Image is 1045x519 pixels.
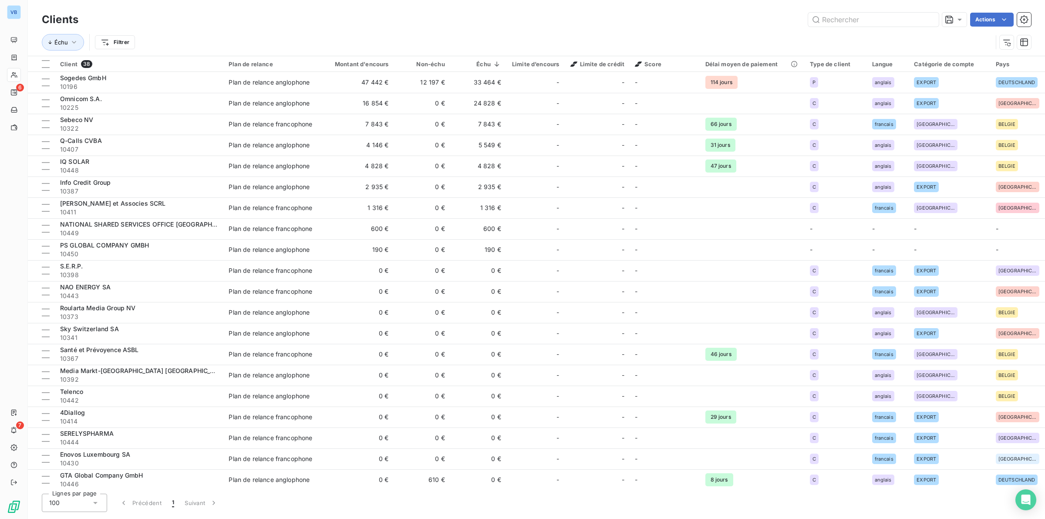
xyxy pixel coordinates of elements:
span: [GEOGRAPHIC_DATA] [998,101,1037,106]
span: [GEOGRAPHIC_DATA] [998,268,1037,273]
span: Roularta Media Group NV [60,304,135,312]
span: - [556,204,559,212]
td: 0 € [318,386,394,407]
span: - [622,162,624,170]
td: 0 € [394,407,450,427]
td: 0 € [394,427,450,448]
span: EXPORT [917,101,936,106]
td: 0 € [394,156,450,176]
td: 0 € [450,344,506,365]
span: - [556,141,559,149]
div: Open Intercom Messenger [1015,489,1036,510]
span: [GEOGRAPHIC_DATA] [998,331,1037,336]
span: - [622,204,624,212]
img: Logo LeanPay [7,500,21,514]
span: - [622,455,624,463]
span: C [812,122,816,127]
span: - [622,224,624,233]
button: Actions [970,13,1014,27]
div: Plan de relance francophone [229,434,312,442]
td: 0 € [318,344,394,365]
td: 33 464 € [450,72,506,93]
td: 24 828 € [450,93,506,114]
div: Non-échu [399,61,445,68]
span: - [635,392,637,400]
span: P [812,80,816,85]
span: - [556,329,559,338]
span: EXPORT [917,289,936,294]
td: 0 € [318,281,394,302]
span: EXPORT [917,414,936,420]
span: - [872,225,875,232]
span: C [812,142,816,148]
td: 0 € [318,302,394,323]
td: 600 € [318,218,394,239]
span: - [556,120,559,129]
span: C [812,352,816,357]
span: anglais [875,477,892,482]
span: Omnicom S.A. [60,95,102,102]
span: anglais [875,101,892,106]
span: - [556,413,559,421]
span: C [812,310,816,315]
span: - [635,413,637,421]
td: 0 € [450,407,506,427]
span: PS GLOBAL COMPANY GMBH [60,241,149,249]
div: Montant d'encours [324,61,388,68]
span: [GEOGRAPHIC_DATA] [998,414,1037,420]
span: C [812,101,816,106]
span: 10449 [60,229,218,237]
div: Langue [872,61,904,68]
span: [GEOGRAPHIC_DATA] [998,205,1037,210]
span: BELGIE [998,310,1015,315]
span: 38 [81,60,92,68]
span: francais [875,352,893,357]
button: 1 [167,494,179,512]
td: 4 146 € [318,135,394,156]
td: 0 € [450,365,506,386]
span: 4Diallog [60,409,85,416]
span: Sebeco NV [60,116,93,123]
td: 0 € [394,281,450,302]
span: 10407 [60,145,218,154]
span: 6 [16,84,24,92]
span: - [622,475,624,484]
span: [GEOGRAPHIC_DATA] [917,393,955,399]
span: - [810,225,812,232]
span: - [914,225,917,232]
span: anglais [875,142,892,148]
span: - [622,266,624,275]
span: [GEOGRAPHIC_DATA] [917,310,955,315]
span: - [556,287,559,296]
span: - [556,99,559,108]
span: - [622,434,624,442]
td: 0 € [450,469,506,490]
div: Plan de relance anglophone [229,141,310,149]
td: 0 € [318,260,394,281]
td: 1 316 € [450,197,506,218]
td: 0 € [394,302,450,323]
span: 46 jours [705,348,737,361]
span: Limite de crédit [570,61,624,68]
td: 0 € [318,365,394,386]
span: [GEOGRAPHIC_DATA] [998,435,1037,441]
td: 0 € [450,448,506,469]
div: Délai moyen de paiement [705,61,800,68]
td: 190 € [318,239,394,260]
span: C [812,289,816,294]
button: Échu [42,34,84,51]
span: - [622,78,624,87]
span: - [556,350,559,359]
span: - [635,120,637,128]
span: 10373 [60,312,218,321]
div: Plan de relance anglophone [229,245,310,254]
span: - [996,225,998,232]
td: 0 € [394,323,450,344]
span: 10414 [60,417,218,426]
span: Santé et Prévoyence ASBL [60,346,139,353]
span: - [810,246,812,253]
span: francais [875,268,893,273]
span: - [622,120,624,129]
span: 114 jours [705,76,738,89]
span: C [812,331,816,336]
